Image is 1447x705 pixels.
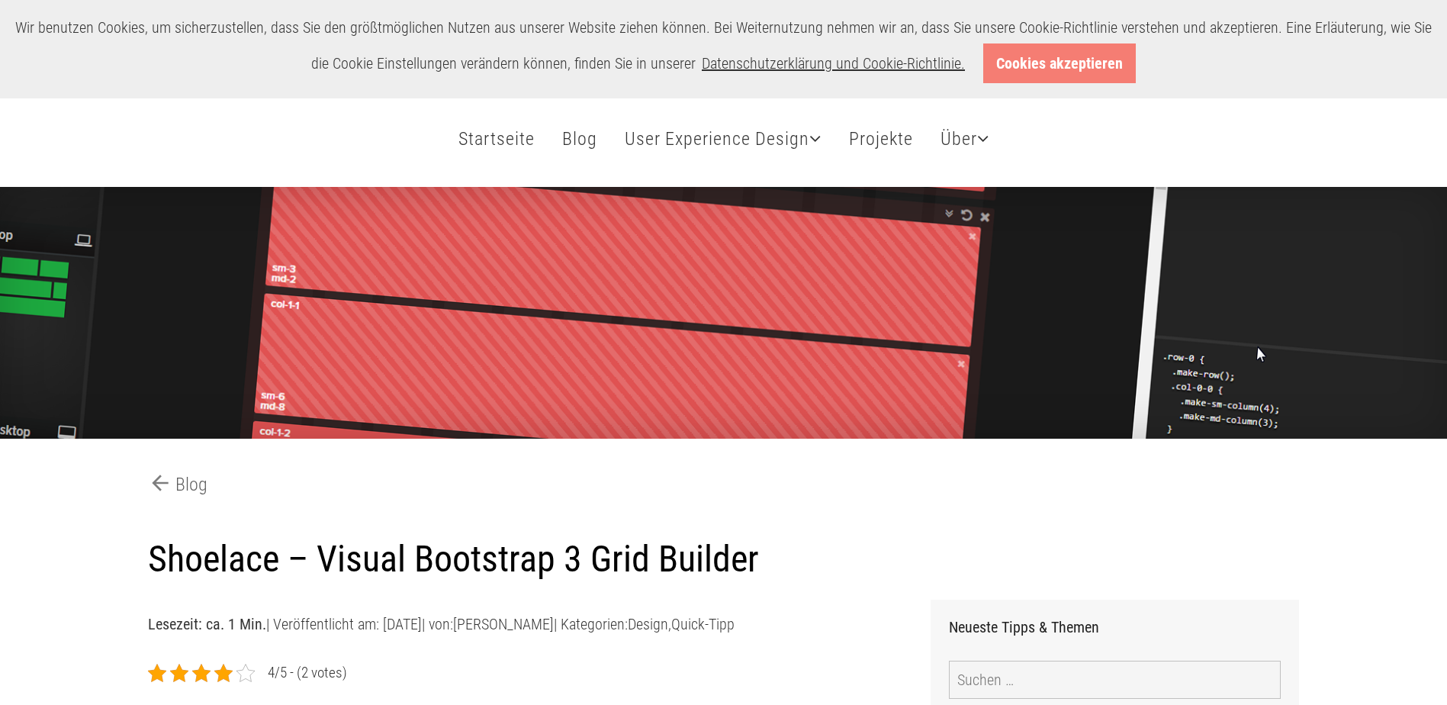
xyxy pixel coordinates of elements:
a: Quick-Tipp [671,615,735,633]
a: [PERSON_NAME] [453,615,554,633]
h3: Neueste Tipps & Themen [949,618,1281,636]
a: Projekte [843,110,919,168]
a: User Experience Design [619,110,828,168]
a: Startseite [452,110,541,168]
a: Design [628,615,668,633]
a: Über [934,110,995,168]
div: 4/5 - (2 votes) [268,661,347,685]
span: arrow_back [148,471,175,495]
h1: Shoelace – Visual Bootstrap 3 Grid Builder [148,538,1300,581]
a: arrow_backBlog [148,471,207,498]
a: Cookies akzeptieren [983,43,1136,83]
span: Wir benutzen Cookies, um sicherzustellen, dass Sie den größtmöglichen Nutzen aus unserer Website ... [15,18,1432,72]
strong: Lesezeit: ca. 1 Min. [148,615,266,633]
a: Datenschutzerklärung und Cookie-Richtlinie. [702,54,965,72]
p: | Veröffentlicht am: [DATE] | von: | Kategorien: , [148,612,908,636]
a: Blog [556,110,603,168]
